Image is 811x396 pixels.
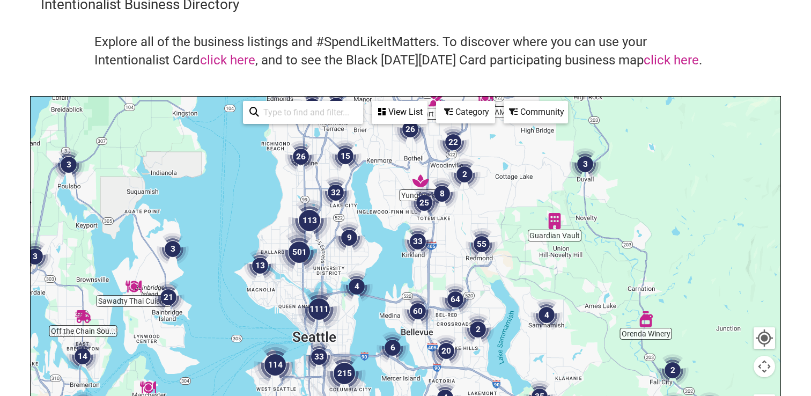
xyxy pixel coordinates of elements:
[394,113,426,145] div: 26
[254,343,297,386] div: 114
[288,199,331,242] div: 113
[278,231,321,274] div: 501
[436,101,495,123] div: Filter by category
[412,173,429,189] div: Yungfreckle
[126,278,142,295] div: Sawadty Thai Cuisine
[638,311,654,327] div: Orenda Winery
[477,90,493,106] div: The Maltby Cafe
[437,102,494,122] div: Category
[75,309,91,325] div: Off the Chain Southern BBQ
[644,53,699,68] a: click here
[303,341,335,373] div: 33
[402,225,434,258] div: 33
[466,228,498,260] div: 55
[140,379,156,395] div: The Manchester Grill
[402,295,434,327] div: 60
[408,187,440,219] div: 25
[547,213,563,229] div: Guardian Vault
[341,270,373,303] div: 4
[373,102,426,122] div: View List
[448,158,481,190] div: 2
[152,281,185,313] div: 21
[430,335,462,367] div: 20
[259,102,357,123] input: Type to find and filter...
[53,149,85,181] div: 3
[754,327,775,349] button: Your Location
[429,91,445,107] div: Creart Studioz
[462,313,494,346] div: 2
[657,354,689,386] div: 2
[569,148,601,180] div: 3
[333,222,365,254] div: 9
[372,101,427,124] div: See a list of the visible businesses
[377,332,409,364] div: 6
[323,352,366,395] div: 215
[329,140,362,172] div: 15
[200,53,255,68] a: click here
[244,250,276,282] div: 13
[67,340,99,372] div: 14
[243,101,363,124] div: Type to search and filter
[426,178,458,210] div: 8
[504,101,568,123] div: Filter by Community
[530,299,563,331] div: 4
[320,177,352,209] div: 32
[439,283,471,316] div: 64
[285,141,317,173] div: 26
[437,126,469,158] div: 22
[19,240,51,273] div: 3
[298,288,341,331] div: 1111
[505,102,567,122] div: Community
[754,356,775,377] button: Map camera controls
[94,33,717,69] h4: Explore all of the business listings and #SpendLikeItMatters. To discover where you can use your ...
[157,233,189,265] div: 3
